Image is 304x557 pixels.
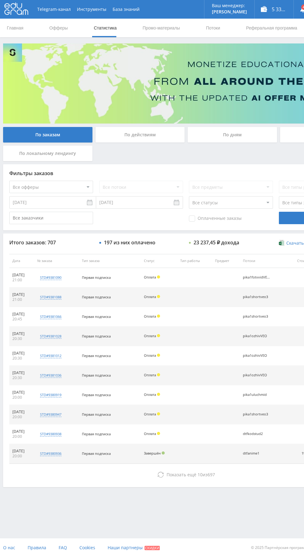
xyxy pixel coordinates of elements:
span: Первая подписка [82,295,111,299]
span: из [167,472,215,478]
a: Потоки [205,19,221,37]
span: Холд [157,412,160,415]
div: pika1fotvvidVEO3 [243,275,271,279]
span: Первая подписка [82,451,111,456]
div: 23 237,45 ₽ дохода [194,240,239,245]
span: Холд [157,334,160,337]
span: Первая подписка [82,314,111,319]
input: Все заказчики [9,212,93,224]
img: xlsx [279,240,284,246]
div: std#9381036 [40,373,61,378]
a: Реферальная программа [245,19,298,37]
a: Главная [6,19,24,37]
div: [DATE] [12,273,31,278]
div: [DATE] [12,449,31,454]
span: Оплата [144,333,156,338]
span: Холд [157,315,160,318]
span: Первая подписка [82,334,111,338]
div: По заказам [3,127,92,143]
div: [DATE] [12,410,31,414]
div: 20:00 [12,414,31,419]
div: std#9381088 [40,295,61,300]
div: 197 из них оплачено [104,240,155,245]
span: Первая подписка [82,432,111,436]
span: Наши партнеры [108,545,143,550]
span: Оплата [144,353,156,358]
span: FAQ [59,545,67,550]
div: 20:00 [12,454,31,459]
div: 20:30 [12,375,31,380]
span: Подтвержден [162,451,165,455]
span: 10 [198,472,203,478]
span: Оплата [144,373,156,377]
div: [DATE] [12,351,31,356]
th: № заказа [34,254,79,268]
th: Предмет [212,254,239,268]
div: std#9381028 [40,334,61,339]
p: Ваш менеджер: [212,3,247,8]
span: Холд [157,275,160,278]
span: Первая подписка [82,353,111,358]
div: Итого заказов: 707 [9,240,93,245]
span: Первая подписка [82,392,111,397]
div: pika1shortveo3 [243,315,271,319]
p: [PERSON_NAME] [212,9,247,14]
span: Завершён [144,451,161,455]
span: Холд [157,432,160,435]
div: По локальному лендингу [3,146,92,161]
span: О нас [3,545,15,550]
div: [DATE] [12,312,31,317]
div: std#9381012 [40,353,61,358]
div: [DATE] [12,390,31,395]
a: О нас [3,538,15,557]
div: std#9380938 [40,432,61,437]
span: Cookies [79,545,95,550]
div: 21:00 [12,278,31,283]
div: 20:30 [12,336,31,341]
a: Cookies [79,538,95,557]
th: Статус [141,254,177,268]
div: pika1ozhivVEO [243,334,271,338]
div: 21:00 [12,297,31,302]
div: pika1ozhivVEO [243,354,271,358]
div: 20:30 [12,356,31,361]
a: Наши партнеры Скидки [108,538,160,557]
a: Статистика [93,19,117,37]
div: std#9380947 [40,412,61,417]
div: [DATE] [12,331,31,336]
span: Оплата [144,314,156,319]
span: Первая подписка [82,373,111,378]
div: [DATE] [12,429,31,434]
span: Холд [157,295,160,298]
div: dtfanime1 [243,451,271,455]
th: Тип заказа [79,254,141,268]
div: 20:45 [12,317,31,322]
div: std#9381090 [40,275,61,280]
div: std#9381066 [40,314,61,319]
div: 20:00 [12,395,31,400]
div: По действиям [96,127,185,143]
div: pika1uluchmid [243,393,271,397]
span: Показать ещё [167,472,196,478]
span: Холд [157,393,160,396]
span: Первая подписка [82,412,111,417]
div: [DATE] [12,370,31,375]
span: Оплата [144,294,156,299]
span: Оплата [144,392,156,397]
div: pika1shortveo3 [243,295,271,299]
span: Холд [157,354,160,357]
th: Дата [9,254,34,268]
th: Потоки [240,254,286,268]
a: Промо-материалы [142,19,181,37]
span: Скидки [145,546,160,550]
a: Офферы [49,19,69,37]
div: pika1shortveo3 [243,412,271,416]
span: Оплата [144,275,156,279]
div: По дням [188,127,277,143]
span: Оплата [144,431,156,436]
div: std#9380936 [40,451,61,456]
span: Холд [157,373,160,376]
span: 697 [208,472,215,478]
div: 20:00 [12,434,31,439]
div: [DATE] [12,292,31,297]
